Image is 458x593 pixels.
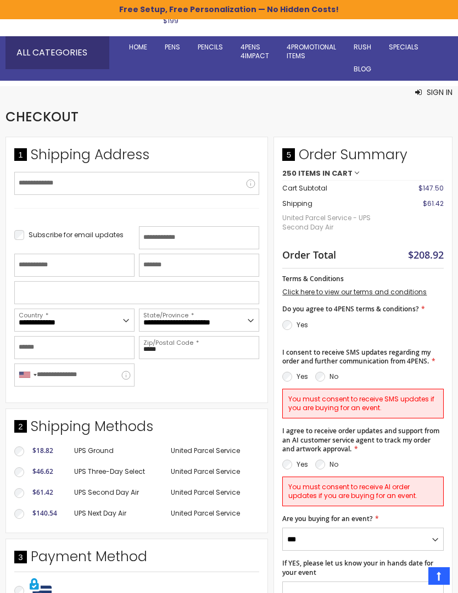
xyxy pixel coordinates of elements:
[345,36,380,58] a: Rush
[14,417,259,441] div: Shipping Methods
[32,467,53,476] span: $46.62
[69,504,165,524] td: UPS Next Day Air
[165,483,260,504] td: United Parcel Service
[32,508,57,518] span: $140.54
[389,42,418,52] span: Specials
[427,87,453,98] span: Sign In
[297,460,308,469] label: Yes
[282,477,444,506] div: You must consent to receive AI order updates if you are buying for an event.
[282,389,444,418] div: You must consent to receive SMS updates if you are buying for an event.
[282,180,395,196] th: Cart Subtotal
[69,483,165,504] td: UPS Second Day Air
[282,274,344,283] span: Terms & Conditions
[129,42,147,52] span: Home
[198,42,223,52] span: Pencils
[232,36,278,67] a: 4Pens4impact
[282,146,444,170] span: Order Summary
[14,146,259,170] div: Shipping Address
[282,304,418,314] span: Do you agree to 4PENS terms & conditions?
[69,462,165,483] td: UPS Three-Day Select
[32,488,53,497] span: $61.42
[329,372,338,381] label: No
[165,441,260,462] td: United Parcel Service
[408,248,444,261] span: $208.92
[282,199,312,208] span: Shipping
[367,563,458,593] iframe: Google Customer Reviews
[354,42,371,52] span: Rush
[345,58,380,80] a: Blog
[282,426,439,453] span: I agree to receive order updates and support from an AI customer service agent to track my order ...
[156,36,189,58] a: Pens
[282,287,427,296] a: Click here to view our terms and conditions
[287,42,336,60] span: 4PROMOTIONAL ITEMS
[298,170,353,177] span: Items in Cart
[282,348,431,366] span: I consent to receive SMS updates regarding my order and further communication from 4PENS.
[32,446,53,455] span: $18.82
[165,42,180,52] span: Pens
[415,87,453,98] button: Sign In
[423,199,444,208] span: $61.42
[69,441,165,462] td: UPS Ground
[329,460,338,469] label: No
[418,183,444,193] span: $147.50
[297,320,308,329] label: Yes
[29,230,124,239] span: Subscribe for email updates
[189,36,232,58] a: Pencils
[120,36,156,58] a: Home
[5,108,79,126] span: Checkout
[380,36,427,58] a: Specials
[282,558,433,577] span: If YES, please let us know your in hands date for your event
[5,36,109,69] div: All Categories
[282,208,395,237] span: United Parcel Service - UPS Second Day Air
[282,247,336,261] strong: Order Total
[241,42,269,60] span: 4Pens 4impact
[14,547,259,572] div: Payment Method
[282,170,297,177] span: 250
[282,514,372,523] span: Are you buying for an event?
[278,36,345,67] a: 4PROMOTIONALITEMS
[297,372,308,381] label: Yes
[354,64,371,74] span: Blog
[15,364,40,386] div: United States: +1
[165,504,260,524] td: United Parcel Service
[165,462,260,483] td: United Parcel Service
